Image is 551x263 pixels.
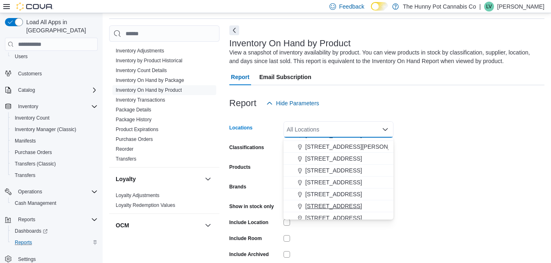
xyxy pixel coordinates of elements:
[18,70,42,77] span: Customers
[11,125,98,134] span: Inventory Manager (Classic)
[8,158,101,170] button: Transfers (Classic)
[11,238,98,247] span: Reports
[305,143,457,151] span: [STREET_ADDRESS][PERSON_NAME][PERSON_NAME]
[116,175,201,183] button: Loyalty
[284,177,393,188] button: [STREET_ADDRESS]
[8,135,101,147] button: Manifests
[15,85,98,95] span: Catalog
[116,48,164,54] a: Inventory Adjustments
[371,2,388,11] input: Dark Mode
[15,102,98,111] span: Inventory
[116,87,182,93] a: Inventory On Hand by Product
[11,238,35,247] a: Reports
[116,97,165,103] a: Inventory Transactions
[284,200,393,212] button: [STREET_ADDRESS]
[11,159,98,169] span: Transfers (Classic)
[284,212,393,224] button: [STREET_ADDRESS]
[486,2,492,11] span: LV
[11,170,39,180] a: Transfers
[116,68,167,73] a: Inventory Count Details
[15,161,56,167] span: Transfers (Classic)
[116,107,151,113] a: Package Details
[116,239,166,245] a: OCM Weekly Inventory
[284,165,393,177] button: [STREET_ADDRESS]
[15,187,46,197] button: Operations
[484,2,494,11] div: Laura Vale
[11,125,80,134] a: Inventory Manager (Classic)
[229,48,540,66] div: View a snapshot of inventory availability by product. You can view products in stock by classific...
[15,102,41,111] button: Inventory
[15,68,98,78] span: Customers
[116,126,158,133] span: Product Expirations
[116,146,133,152] span: Reorder
[15,149,52,156] span: Purchase Orders
[305,190,362,198] span: [STREET_ADDRESS]
[8,197,101,209] button: Cash Management
[116,221,129,229] h3: OCM
[305,178,362,186] span: [STREET_ADDRESS]
[284,153,393,165] button: [STREET_ADDRESS]
[203,174,213,184] button: Loyalty
[229,251,269,258] label: Include Archived
[263,95,322,111] button: Hide Parameters
[403,2,476,11] p: The Hunny Pot Cannabis Co
[15,187,98,197] span: Operations
[15,172,35,179] span: Transfers
[16,2,53,11] img: Cova
[116,136,153,142] a: Purchase Orders
[8,147,101,158] button: Purchase Orders
[11,198,98,208] span: Cash Management
[116,67,167,74] span: Inventory Count Details
[8,51,101,62] button: Users
[116,202,175,209] span: Loyalty Redemption Values
[18,188,42,195] span: Operations
[116,175,136,183] h3: Loyalty
[109,46,219,167] div: Inventory
[15,215,39,224] button: Reports
[116,58,183,63] a: Inventory by Product Historical
[116,117,151,122] a: Package History
[116,156,136,162] span: Transfers
[11,113,98,123] span: Inventory Count
[18,256,36,263] span: Settings
[11,198,59,208] a: Cash Management
[231,69,249,85] span: Report
[18,103,38,110] span: Inventory
[18,87,35,93] span: Catalog
[229,39,351,48] h3: Inventory On Hand by Product
[11,147,98,157] span: Purchase Orders
[229,164,251,170] label: Products
[116,77,184,83] a: Inventory On Hand by Package
[116,193,160,198] a: Loyalty Adjustments
[11,113,53,123] a: Inventory Count
[116,221,201,229] button: OCM
[15,126,76,133] span: Inventory Manager (Classic)
[8,225,101,237] a: Dashboards
[11,52,31,61] a: Users
[259,69,311,85] span: Email Subscription
[305,214,362,222] span: [STREET_ADDRESS]
[15,69,45,79] a: Customers
[116,136,153,143] span: Purchase Orders
[23,18,98,34] span: Load All Apps in [GEOGRAPHIC_DATA]
[8,112,101,124] button: Inventory Count
[15,85,38,95] button: Catalog
[479,2,481,11] p: |
[229,25,239,35] button: Next
[116,146,133,152] a: Reorder
[15,215,98,224] span: Reports
[18,216,35,223] span: Reports
[305,166,362,175] span: [STREET_ADDRESS]
[2,186,101,197] button: Operations
[305,202,362,210] span: [STREET_ADDRESS]
[116,202,175,208] a: Loyalty Redemption Values
[116,116,151,123] span: Package History
[11,147,55,157] a: Purchase Orders
[2,67,101,79] button: Customers
[305,154,362,163] span: [STREET_ADDRESS]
